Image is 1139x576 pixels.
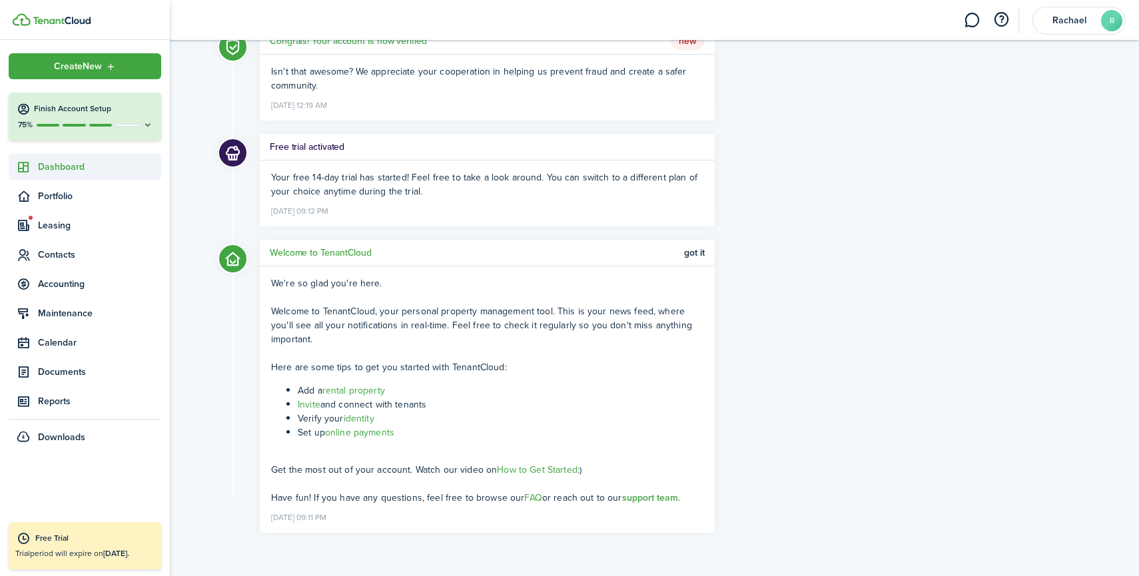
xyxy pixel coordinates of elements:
[271,65,687,93] span: Isn't that awesome? We appreciate your cooperation in helping us prevent fraud and create a safer...
[497,463,577,477] a: How to Get Started
[34,103,153,115] h4: Finish Account Setup
[684,248,705,258] span: Got it
[17,119,33,131] p: 75%
[270,140,344,154] h5: Free trial activated
[298,384,703,398] li: Add a
[9,154,161,180] a: Dashboard
[38,218,161,232] span: Leasing
[271,507,326,525] time: [DATE] 09:11 PM
[1042,16,1096,25] span: Rachael
[271,201,328,218] time: [DATE] 09:12 PM
[270,34,427,48] h5: Congrats! Your account is now verified
[990,9,1012,31] button: Open resource center
[38,277,161,291] span: Accounting
[1101,10,1122,31] avatar-text: R
[9,388,161,414] a: Reports
[9,53,161,79] button: Open menu
[54,62,102,71] span: Create New
[322,384,385,398] a: rental property
[35,532,155,545] div: Free Trial
[298,426,703,439] li: Set up
[524,491,542,505] a: FAQ
[344,412,374,426] a: identity
[13,13,31,26] img: TenantCloud
[271,95,327,113] time: [DATE] 12:19 AM
[9,93,161,141] button: Finish Account Setup75%
[38,160,161,174] span: Dashboard
[15,547,155,559] p: Trial
[298,398,703,412] li: and connect with tenants
[271,170,697,198] ng-component: Your free 14-day trial has started! Feel free to take a look around. You can switch to a differen...
[38,394,161,408] span: Reports
[38,306,161,320] span: Maintenance
[671,32,705,51] span: New
[271,276,703,505] ng-component: We're so glad you're here. Welcome to TenantCloud, your personal property management tool. This i...
[959,3,984,37] a: Messaging
[38,248,161,262] span: Contacts
[30,547,129,559] span: period will expire on
[270,246,372,260] h5: Welcome to TenantCloud
[298,398,320,412] a: Invite
[298,412,703,426] li: Verify your
[103,547,129,559] b: [DATE].
[38,189,161,203] span: Portfolio
[38,365,161,379] span: Documents
[325,426,394,439] a: online payments
[33,17,91,25] img: TenantCloud
[38,336,161,350] span: Calendar
[9,522,161,569] a: Free TrialTrialperiod will expire on[DATE].
[622,493,678,503] button: support team
[38,430,85,444] span: Downloads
